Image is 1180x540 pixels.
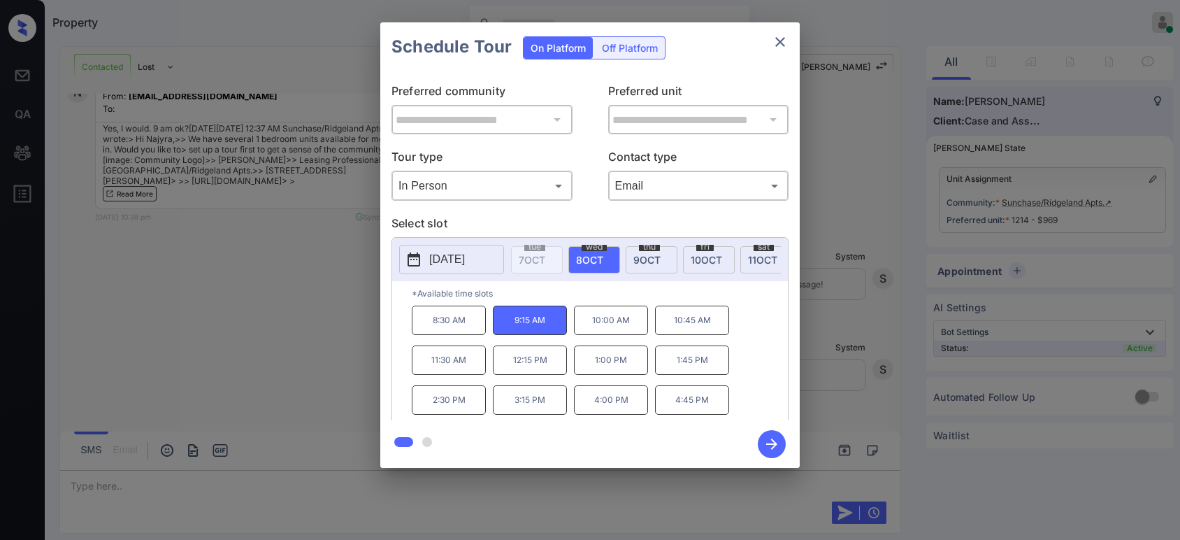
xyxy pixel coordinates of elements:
[412,306,486,335] p: 8:30 AM
[395,174,569,197] div: In Person
[749,426,794,462] button: btn-next
[574,385,648,415] p: 4:00 PM
[766,28,794,56] button: close
[639,243,660,251] span: thu
[691,254,722,266] span: 10 OCT
[655,346,729,375] p: 1:45 PM
[380,22,523,71] h2: Schedule Tour
[626,246,677,273] div: date-select
[612,174,786,197] div: Email
[582,243,607,251] span: wed
[608,148,789,171] p: Contact type
[429,251,465,268] p: [DATE]
[574,346,648,375] p: 1:00 PM
[391,83,573,105] p: Preferred community
[574,306,648,335] p: 10:00 AM
[568,246,620,273] div: date-select
[576,254,603,266] span: 8 OCT
[391,215,789,237] p: Select slot
[524,37,593,59] div: On Platform
[754,243,774,251] span: sat
[633,254,661,266] span: 9 OCT
[655,306,729,335] p: 10:45 AM
[740,246,792,273] div: date-select
[412,385,486,415] p: 2:30 PM
[391,148,573,171] p: Tour type
[493,346,567,375] p: 12:15 PM
[399,245,504,274] button: [DATE]
[493,306,567,335] p: 9:15 AM
[595,37,665,59] div: Off Platform
[493,385,567,415] p: 3:15 PM
[608,83,789,105] p: Preferred unit
[655,385,729,415] p: 4:45 PM
[412,281,788,306] p: *Available time slots
[696,243,714,251] span: fri
[683,246,735,273] div: date-select
[412,346,486,375] p: 11:30 AM
[748,254,777,266] span: 11 OCT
